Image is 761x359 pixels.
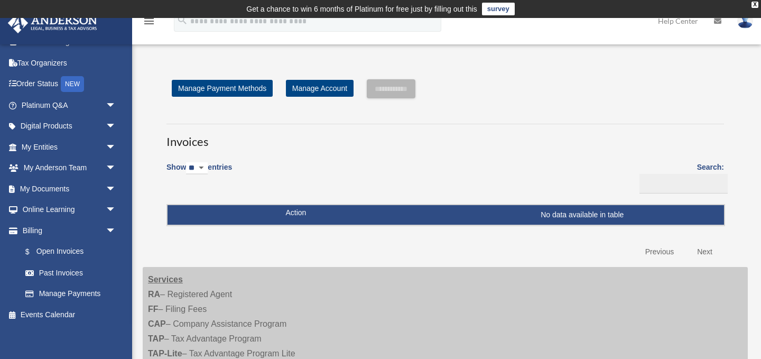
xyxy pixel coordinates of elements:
a: My Documentsarrow_drop_down [7,178,132,199]
label: Search: [636,161,724,194]
a: Manage Payment Methods [172,80,273,97]
strong: RA [148,290,160,299]
a: My Anderson Teamarrow_drop_down [7,158,132,179]
div: NEW [61,76,84,92]
i: search [177,14,188,26]
a: Events Calendar [7,304,132,325]
a: Platinum Q&Aarrow_drop_down [7,95,132,116]
a: Tax Organizers [7,52,132,73]
a: Past Invoices [15,262,127,283]
a: Manage Payments [15,283,127,305]
strong: TAP [148,334,164,343]
strong: TAP-Lite [148,349,182,358]
span: arrow_drop_down [106,199,127,221]
strong: CAP [148,319,166,328]
strong: Services [148,275,183,284]
a: Order StatusNEW [7,73,132,95]
label: Show entries [166,161,232,185]
a: menu [143,19,155,27]
span: arrow_drop_down [106,158,127,179]
select: Showentries [186,162,208,174]
a: My Entitiesarrow_drop_down [7,136,132,158]
a: survey [482,3,515,15]
span: arrow_drop_down [106,178,127,200]
a: $Open Invoices [15,241,122,263]
a: Billingarrow_drop_down [7,220,127,241]
a: Online Learningarrow_drop_down [7,199,132,220]
div: close [751,2,758,8]
a: Previous [637,241,682,263]
span: arrow_drop_down [106,95,127,116]
span: $ [31,245,36,259]
div: Get a chance to win 6 months of Platinum for free just by filling out this [246,3,477,15]
img: User Pic [737,13,753,29]
td: No data available in table [168,205,724,225]
strong: FF [148,305,159,314]
img: Anderson Advisors Platinum Portal [5,13,100,33]
h3: Invoices [166,124,724,150]
a: Next [689,241,720,263]
a: Manage Account [286,80,354,97]
span: arrow_drop_down [106,136,127,158]
span: arrow_drop_down [106,220,127,242]
input: Search: [639,174,728,194]
span: arrow_drop_down [106,116,127,137]
a: Digital Productsarrow_drop_down [7,116,132,137]
i: menu [143,15,155,27]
